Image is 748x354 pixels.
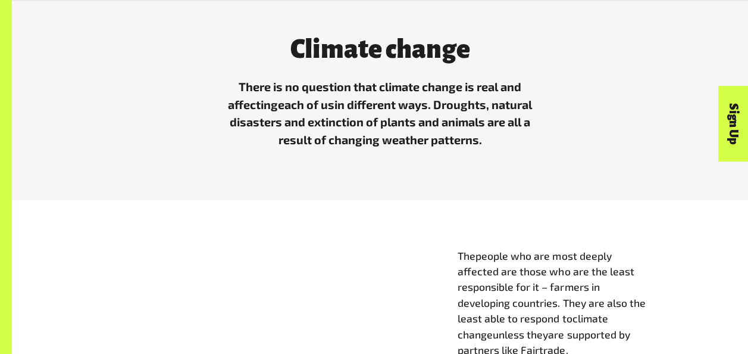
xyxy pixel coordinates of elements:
span: people who are most deeply affected are those who are the least responsible for it – farmers in d... [458,249,645,325]
span: roughts, natural disasters and extinction of plants and animals are all a result of changing weat... [230,97,532,147]
span: in different way [334,97,421,111]
span: each of us [278,97,334,111]
span: The [458,249,475,262]
h3: Climate change [218,36,543,64]
span: y [543,328,548,341]
span: climate change [458,312,608,340]
span: s. D [421,97,442,111]
span: There is no question that climate change is real and affecting [228,79,521,111]
span: unless the [493,328,543,341]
